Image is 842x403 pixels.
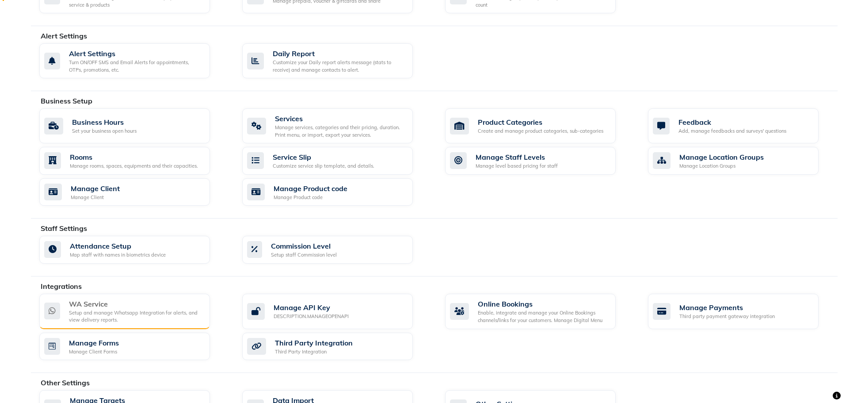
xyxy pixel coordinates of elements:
[242,108,432,143] a: ServicesManage services, categories and their pricing, duration. Print menu, or import, export yo...
[678,117,786,127] div: Feedback
[242,333,432,361] a: Third Party IntegrationThird Party Integration
[39,333,229,361] a: Manage FormsManage Client Forms
[478,127,603,135] div: Create and manage product categories, sub-categories
[445,294,635,329] a: Online BookingsEnable, integrate and manage your Online Bookings channels/links for your customer...
[69,309,203,324] div: Setup and manage Whatsapp Integration for alerts, and view delivery reports.
[679,302,775,313] div: Manage Payments
[72,127,137,135] div: Set your business open hours
[271,251,337,259] div: Setup staff Commission level
[242,43,432,78] a: Daily ReportCustomize your Daily report alerts message (stats to receive) and manage contacts to ...
[39,108,229,143] a: Business HoursSet your business open hours
[679,162,764,170] div: Manage Location Groups
[242,294,432,329] a: Manage API KeyDESCRIPTION.MANAGEOPENAPI
[275,348,353,356] div: Third Party Integration
[69,299,203,309] div: WA Service
[69,48,203,59] div: Alert Settings
[678,127,786,135] div: Add, manage feedbacks and surveys' questions
[70,251,166,259] div: Map staff with names in biometrics device
[478,299,609,309] div: Online Bookings
[476,162,558,170] div: Manage level based pricing for staff
[273,152,374,162] div: Service Slip
[478,309,609,324] div: Enable, integrate and manage your Online Bookings channels/links for your customers. Manage Digit...
[242,236,432,264] a: Commission LevelSetup staff Commission level
[69,59,203,73] div: Turn ON/OFF SMS and Email Alerts for appointments, OTPs, promotions, etc.
[71,194,120,201] div: Manage Client
[648,108,838,143] a: FeedbackAdd, manage feedbacks and surveys' questions
[275,338,353,348] div: Third Party Integration
[39,178,229,206] a: Manage ClientManage Client
[70,152,198,162] div: Rooms
[274,302,349,313] div: Manage API Key
[39,236,229,264] a: Attendance SetupMap staff with names in biometrics device
[478,117,603,127] div: Product Categories
[271,241,337,251] div: Commission Level
[69,348,119,356] div: Manage Client Forms
[39,43,229,78] a: Alert SettingsTurn ON/OFF SMS and Email Alerts for appointments, OTPs, promotions, etc.
[72,117,137,127] div: Business Hours
[71,183,120,194] div: Manage Client
[273,48,406,59] div: Daily Report
[648,147,838,175] a: Manage Location GroupsManage Location Groups
[273,59,406,73] div: Customize your Daily report alerts message (stats to receive) and manage contacts to alert.
[274,313,349,320] div: DESCRIPTION.MANAGEOPENAPI
[274,194,347,201] div: Manage Product code
[273,162,374,170] div: Customize service slip template, and details.
[275,113,406,124] div: Services
[242,147,432,175] a: Service SlipCustomize service slip template, and details.
[445,108,635,143] a: Product CategoriesCreate and manage product categories, sub-categories
[70,241,166,251] div: Attendance Setup
[274,183,347,194] div: Manage Product code
[39,294,229,329] a: WA ServiceSetup and manage Whatsapp Integration for alerts, and view delivery reports.
[275,124,406,138] div: Manage services, categories and their pricing, duration. Print menu, or import, export your servi...
[445,147,635,175] a: Manage Staff LevelsManage level based pricing for staff
[476,152,558,162] div: Manage Staff Levels
[679,313,775,320] div: Third party payment gateway integration
[648,294,838,329] a: Manage PaymentsThird party payment gateway integration
[70,162,198,170] div: Manage rooms, spaces, equipments and their capacities.
[242,178,432,206] a: Manage Product codeManage Product code
[69,338,119,348] div: Manage Forms
[679,152,764,162] div: Manage Location Groups
[39,147,229,175] a: RoomsManage rooms, spaces, equipments and their capacities.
